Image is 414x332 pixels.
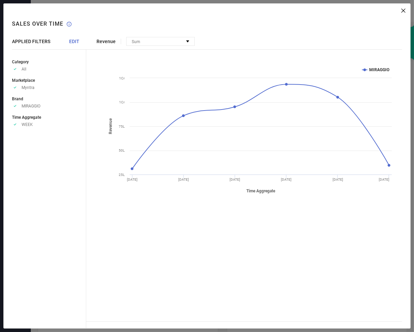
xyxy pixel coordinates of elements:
[22,122,33,127] span: WEEK
[119,149,125,152] text: 50L
[12,78,35,83] span: Marketplace
[369,67,389,72] text: MIRAGGIO
[132,39,140,44] span: Sum
[12,115,41,120] span: Time Aggregate
[281,178,292,181] text: [DATE]
[96,39,116,44] span: Revenue
[119,76,125,80] text: 1Cr
[119,125,125,128] text: 75L
[119,100,125,104] text: 1Cr
[22,85,35,90] span: Myntra
[127,178,138,181] text: [DATE]
[22,104,40,108] span: MIRAGGIO
[12,39,50,44] span: APPLIED FILTERS
[12,97,23,101] span: Brand
[230,178,240,181] text: [DATE]
[108,118,113,134] tspan: Revenue
[22,67,26,72] span: All
[69,39,79,44] span: EDIT
[379,178,389,181] text: [DATE]
[178,178,189,181] text: [DATE]
[12,21,63,27] h1: Sales over time
[246,189,275,193] tspan: Time Aggregate
[333,178,343,181] text: [DATE]
[12,60,29,64] span: Category
[119,173,125,177] text: 25L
